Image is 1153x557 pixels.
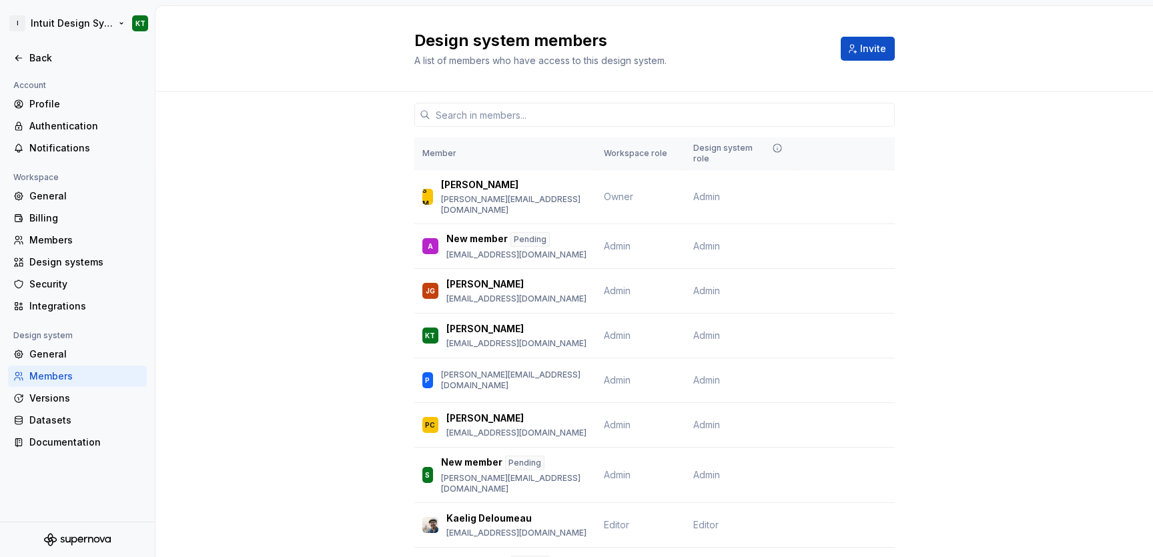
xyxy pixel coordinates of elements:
a: Authentication [8,115,147,137]
a: Documentation [8,432,147,453]
div: KT [425,329,435,342]
p: [PERSON_NAME][EMAIL_ADDRESS][DOMAIN_NAME] [441,370,587,391]
div: Security [29,277,141,291]
span: Admin [693,374,720,387]
span: Admin [604,469,631,480]
div: Design system [8,328,78,344]
div: Documentation [29,436,141,449]
a: Back [8,47,147,69]
a: Members [8,366,147,387]
div: Design systems [29,255,141,269]
span: A list of members who have access to this design system. [414,55,667,66]
th: Workspace role [596,137,685,170]
p: [PERSON_NAME] [446,277,524,291]
p: [EMAIL_ADDRESS][DOMAIN_NAME] [446,428,587,438]
div: Pending [505,456,544,470]
div: Datasets [29,414,141,427]
div: Account [8,77,51,93]
p: [EMAIL_ADDRESS][DOMAIN_NAME] [446,249,587,260]
p: [PERSON_NAME][EMAIL_ADDRESS][DOMAIN_NAME] [441,473,587,494]
button: Invite [841,37,895,61]
p: Kaelig Deloumeau [446,512,532,525]
a: Profile [8,93,147,115]
a: Billing [8,207,147,229]
a: Integrations [8,296,147,317]
button: IIntuit Design SystemKT [3,9,152,38]
span: Editor [604,519,629,530]
th: Member [414,137,596,170]
div: S [425,468,430,482]
div: JG [426,284,435,298]
div: Members [29,233,141,247]
img: Kaelig Deloumeau [422,517,438,533]
div: Integrations [29,300,141,313]
span: Admin [604,374,631,386]
svg: Supernova Logo [44,533,111,546]
div: SM [422,183,434,210]
div: KT [135,18,145,29]
p: [PERSON_NAME] [441,178,518,191]
div: P [425,374,430,387]
p: New member [446,232,508,247]
div: Members [29,370,141,383]
div: Notifications [29,141,141,155]
span: Admin [604,240,631,251]
div: Profile [29,97,141,111]
a: Members [8,229,147,251]
div: A [428,239,433,253]
span: Admin [604,330,631,341]
a: Design systems [8,251,147,273]
a: General [8,185,147,207]
span: Invite [860,42,886,55]
a: Versions [8,388,147,409]
a: Notifications [8,137,147,159]
div: Billing [29,211,141,225]
p: [PERSON_NAME] [446,412,524,425]
span: Admin [693,418,720,432]
div: Authentication [29,119,141,133]
p: [EMAIL_ADDRESS][DOMAIN_NAME] [446,294,587,304]
span: Admin [693,190,720,203]
span: Admin [693,329,720,342]
span: Owner [604,191,633,202]
div: General [29,189,141,203]
span: Admin [693,468,720,482]
span: Admin [693,284,720,298]
a: Security [8,273,147,295]
a: Datasets [8,410,147,431]
div: Back [29,51,141,65]
span: Editor [693,518,719,532]
div: Versions [29,392,141,405]
p: New member [441,456,502,470]
span: Admin [604,419,631,430]
h2: Design system members [414,30,825,51]
div: Design system role [693,143,785,164]
p: [PERSON_NAME][EMAIL_ADDRESS][DOMAIN_NAME] [441,194,587,215]
span: Admin [693,239,720,253]
p: [EMAIL_ADDRESS][DOMAIN_NAME] [446,338,587,349]
p: [PERSON_NAME] [446,322,524,336]
div: Intuit Design System [31,17,116,30]
a: General [8,344,147,365]
span: Admin [604,285,631,296]
div: General [29,348,141,361]
div: Pending [510,232,550,247]
div: PC [425,418,435,432]
div: I [9,15,25,31]
input: Search in members... [430,103,895,127]
p: [EMAIL_ADDRESS][DOMAIN_NAME] [446,528,587,538]
div: Workspace [8,169,64,185]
